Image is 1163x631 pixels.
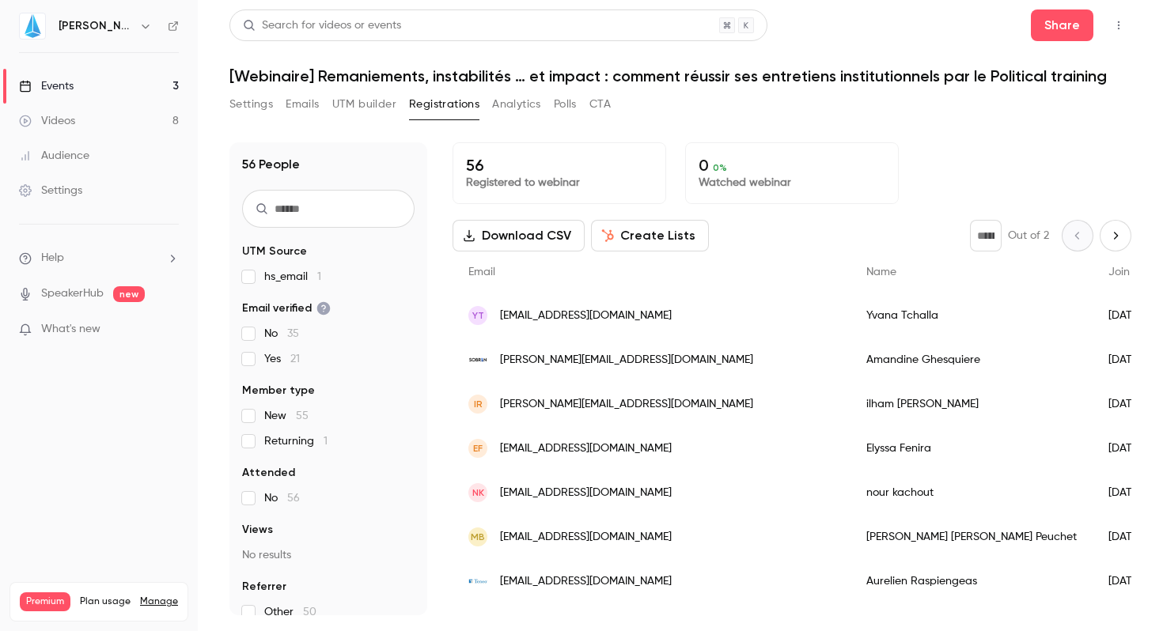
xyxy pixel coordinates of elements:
div: Videos [19,113,75,129]
span: Other [264,604,316,620]
span: ir [474,397,483,411]
span: Yes [264,351,300,367]
button: Registrations [409,92,479,117]
div: [PERSON_NAME] [PERSON_NAME] Peuchet [850,515,1093,559]
span: [EMAIL_ADDRESS][DOMAIN_NAME] [500,485,672,501]
iframe: Noticeable Trigger [160,323,179,337]
span: 56 [287,493,300,504]
span: YT [472,308,484,323]
button: UTM builder [332,92,396,117]
span: Help [41,250,64,266]
span: Email [468,266,495,278]
span: No [264,326,299,342]
span: Returning [264,433,328,449]
img: teneo.com [468,572,487,591]
img: JIN [20,13,45,39]
a: Manage [140,595,178,608]
span: [EMAIL_ADDRESS][DOMAIN_NAME] [500,440,672,457]
span: 0 % [713,162,727,173]
button: Share [1031,9,1093,41]
div: Elyssa Fenira [850,426,1093,470]
span: hs_email [264,269,321,285]
h1: 56 People [242,155,300,174]
p: Out of 2 [1008,228,1049,244]
span: 50 [303,606,316,618]
button: Analytics [492,92,541,117]
p: 56 [466,156,653,175]
p: Registered to webinar [466,175,653,191]
p: Watched webinar [699,175,885,191]
button: Polls [554,92,577,117]
span: Attended [242,465,295,481]
span: Referrer [242,579,286,595]
span: New [264,408,309,424]
div: Amandine Ghesquiere [850,338,1093,382]
span: No [264,490,300,506]
h1: [Webinaire] Remaniements, instabilités … et impact : comment réussir ses entretiens institutionne... [229,66,1131,85]
button: Download CSV [453,220,585,251]
div: Aurelien Raspiengeas [850,559,1093,603]
div: ilham [PERSON_NAME] [850,382,1093,426]
span: nk [472,486,484,500]
span: Join date [1108,266,1157,278]
span: 21 [290,353,300,365]
span: new [113,286,145,302]
li: help-dropdown-opener [19,250,179,266]
div: Audience [19,148,89,164]
div: Settings [19,183,82,198]
span: 1 [317,271,321,282]
p: No results [242,547,415,563]
span: MB [471,530,485,544]
span: Name [866,266,896,278]
h6: [PERSON_NAME] [59,18,133,34]
span: 55 [296,410,309,421]
button: Create Lists [591,220,709,251]
span: What's new [41,321,100,338]
span: UTM Source [242,244,307,259]
div: Events [19,78,74,94]
span: [EMAIL_ADDRESS][DOMAIN_NAME] [500,529,672,546]
button: Emails [286,92,319,117]
div: Search for videos or events [243,17,401,34]
span: Plan usage [80,595,131,608]
span: 1 [324,436,328,447]
button: Settings [229,92,273,117]
button: Next page [1100,220,1131,251]
span: [EMAIL_ADDRESS][DOMAIN_NAME] [500,573,672,590]
span: Views [242,522,273,538]
span: Member type [242,383,315,399]
a: SpeakerHub [41,285,104,302]
span: [EMAIL_ADDRESS][DOMAIN_NAME] [500,308,672,324]
div: nour kachout [850,470,1093,515]
span: Premium [20,592,70,611]
span: 35 [287,328,299,339]
div: Yvana Tchalla [850,293,1093,338]
p: 0 [699,156,885,175]
img: sobren.fr [468,350,487,369]
span: [PERSON_NAME][EMAIL_ADDRESS][DOMAIN_NAME] [500,352,753,368]
span: [PERSON_NAME][EMAIL_ADDRESS][DOMAIN_NAME] [500,396,753,413]
span: EF [473,441,483,455]
span: Email verified [242,300,331,316]
button: CTA [589,92,611,117]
